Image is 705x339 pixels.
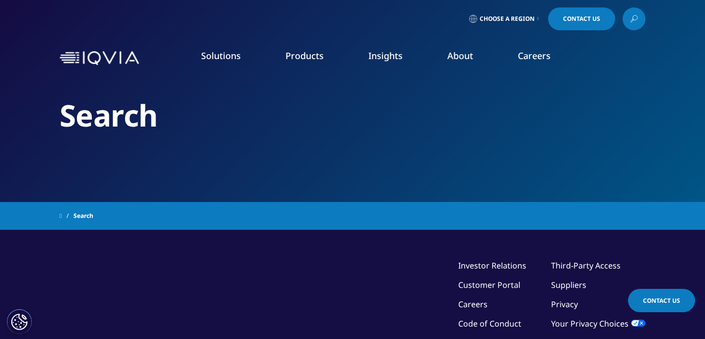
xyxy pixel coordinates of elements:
[551,299,578,310] a: Privacy
[7,309,32,334] button: Cookie-instellingen
[643,296,680,305] span: Contact Us
[60,97,645,134] h2: Search
[60,51,139,66] img: IQVIA Healthcare Information Technology and Pharma Clinical Research Company
[285,50,324,62] a: Products
[447,50,473,62] a: About
[368,50,403,62] a: Insights
[551,279,586,290] a: Suppliers
[563,16,600,22] span: Contact Us
[458,318,521,329] a: Code of Conduct
[458,299,488,310] a: Careers
[518,50,551,62] a: Careers
[458,260,526,271] a: Investor Relations
[73,207,93,225] span: Search
[480,15,535,23] span: Choose a Region
[458,279,520,290] a: Customer Portal
[551,318,645,329] a: Your Privacy Choices
[548,7,615,30] a: Contact Us
[143,35,645,81] nav: Primary
[628,289,695,312] a: Contact Us
[551,260,621,271] a: Third-Party Access
[201,50,241,62] a: Solutions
